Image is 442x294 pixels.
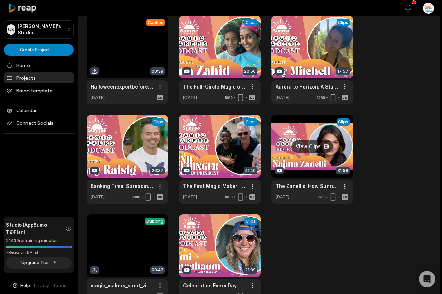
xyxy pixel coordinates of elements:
a: The Zanellis: How Sunrise Gave Us Our Summer Back [276,182,338,190]
button: Help [12,282,30,289]
button: Upgrade Tier [6,257,72,269]
a: Privacy [34,282,49,289]
span: Help [20,282,30,289]
span: Connect Socials [4,117,74,129]
a: Projects [4,72,74,83]
a: The Full-Circle Magic of Sunrise: [PERSON_NAME]’s Story of Joy and Purpose [183,83,246,90]
a: Terms [53,282,66,289]
a: Banking Time, Spreading Joy: [PERSON_NAME] Sunrise Story - Sunrise Magic Makers Podcast Ep 2 [91,182,153,190]
span: Studio (AppSumo T2) Plan! [6,221,65,235]
a: Home [4,60,74,71]
a: Calendar [4,104,74,116]
div: Open Intercom Messenger [419,271,435,287]
div: CS [7,24,15,35]
a: Celebration Every Day: The Joy-Filled World of Aurora Day Camp [183,282,246,289]
p: [PERSON_NAME]'s Studio [18,23,64,36]
div: *Resets on [DATE] [6,250,72,255]
a: magic_makers_short_video_clip (1) [91,282,153,289]
a: Halloweenexportbeforesubtitles [91,83,153,90]
a: The First Magic Maker: [PERSON_NAME] on Founding Sunrise [183,182,246,190]
div: 21439 remaining minutes [6,237,72,244]
a: Aurora to Horizon: A Staff Member’s Impactful Return to Camp [276,83,338,90]
button: Create Project [4,44,74,56]
a: Brand template [4,85,74,96]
